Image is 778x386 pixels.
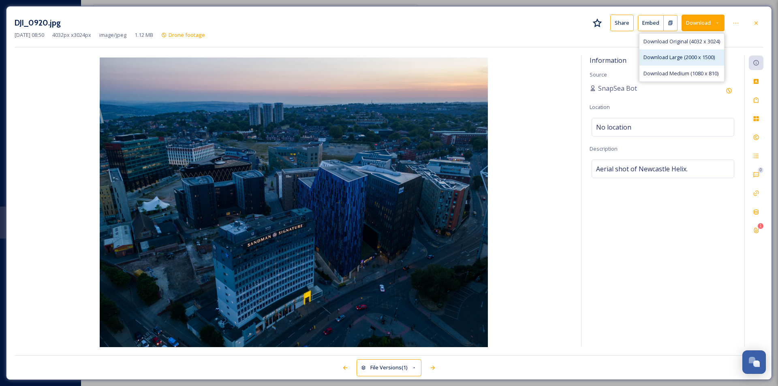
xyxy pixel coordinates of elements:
span: Aerial shot of Newcastle Helix. [596,164,688,174]
span: Download Large (2000 x 1500) [643,53,715,61]
button: File Versions(1) [357,359,421,376]
div: 1 [758,223,763,229]
span: Drone footage [169,31,205,38]
button: Embed [638,15,664,31]
span: [DATE] 08:50 [15,31,44,39]
span: Information [590,56,626,65]
span: Source [590,71,607,78]
span: SnapSea Bot [598,83,637,93]
span: No location [596,122,631,132]
span: 4032 px x 3024 px [52,31,91,39]
button: Download [682,15,725,31]
span: image/jpeg [99,31,126,39]
button: Open Chat [742,350,766,374]
span: Download Original (4032 x 3024) [643,38,720,45]
span: Description [590,145,618,152]
h3: DJI_0920.jpg [15,17,61,29]
span: Location [590,103,610,111]
span: Download Medium (1080 x 810) [643,70,718,77]
div: 0 [758,167,763,173]
span: 1.12 MB [135,31,153,39]
button: Share [610,15,634,31]
img: DJI_0920.jpg [15,58,573,349]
